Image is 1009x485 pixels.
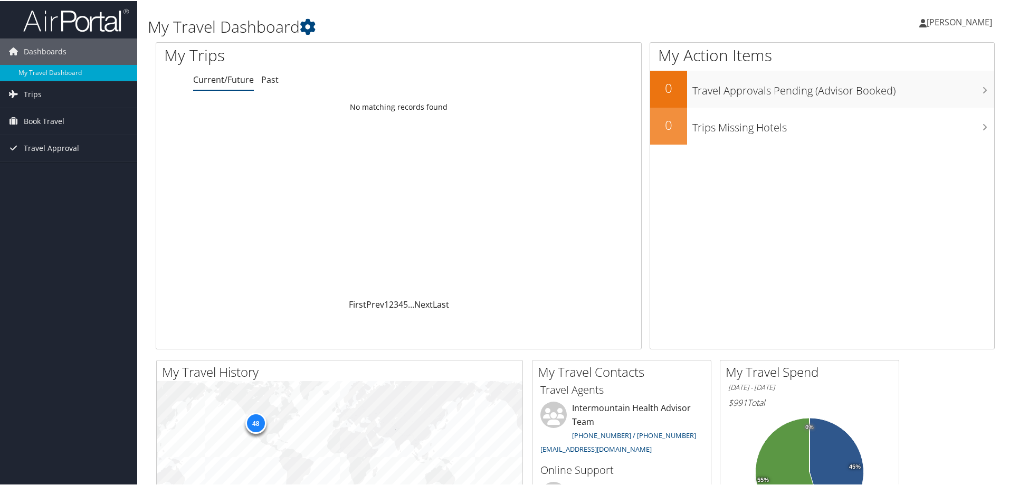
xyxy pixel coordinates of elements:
[408,298,414,309] span: …
[433,298,449,309] a: Last
[728,396,891,407] h6: Total
[726,362,899,380] h2: My Travel Spend
[23,7,129,32] img: airportal-logo.png
[535,401,708,457] li: Intermountain Health Advisor Team
[728,396,747,407] span: $991
[156,97,641,116] td: No matching records found
[650,107,994,144] a: 0Trips Missing Hotels
[384,298,389,309] a: 1
[261,73,279,84] a: Past
[919,5,1003,37] a: [PERSON_NAME]
[398,298,403,309] a: 4
[162,362,522,380] h2: My Travel History
[148,15,718,37] h1: My Travel Dashboard
[572,430,696,439] a: [PHONE_NUMBER] / [PHONE_NUMBER]
[538,362,711,380] h2: My Travel Contacts
[245,412,266,433] div: 48
[394,298,398,309] a: 3
[540,382,703,396] h3: Travel Agents
[805,423,814,430] tspan: 0%
[650,70,994,107] a: 0Travel Approvals Pending (Advisor Booked)
[650,115,687,133] h2: 0
[389,298,394,309] a: 2
[349,298,366,309] a: First
[650,43,994,65] h1: My Action Items
[24,37,66,64] span: Dashboards
[692,77,994,97] h3: Travel Approvals Pending (Advisor Booked)
[414,298,433,309] a: Next
[403,298,408,309] a: 5
[24,80,42,107] span: Trips
[728,382,891,392] h6: [DATE] - [DATE]
[366,298,384,309] a: Prev
[692,114,994,134] h3: Trips Missing Hotels
[849,463,861,469] tspan: 45%
[164,43,431,65] h1: My Trips
[650,78,687,96] h2: 0
[540,443,652,453] a: [EMAIL_ADDRESS][DOMAIN_NAME]
[540,462,703,477] h3: Online Support
[757,476,769,482] tspan: 55%
[24,107,64,134] span: Book Travel
[927,15,992,27] span: [PERSON_NAME]
[193,73,254,84] a: Current/Future
[24,134,79,160] span: Travel Approval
